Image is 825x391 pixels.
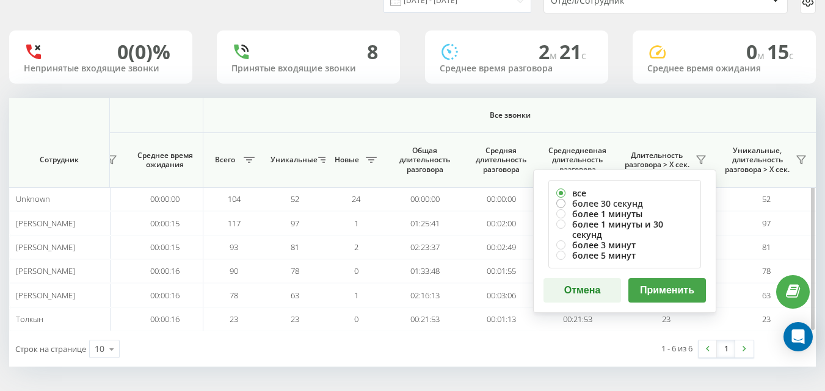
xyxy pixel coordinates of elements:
[559,38,586,65] span: 21
[661,342,692,354] div: 1 - 6 из 6
[271,155,314,165] span: Уникальные
[662,314,671,325] span: 23
[16,193,50,204] span: Unknown
[354,218,358,229] span: 1
[354,242,358,253] span: 2
[16,314,43,325] span: Толкын
[291,242,299,253] span: 81
[387,187,463,211] td: 00:00:00
[722,146,792,174] span: Уникальные, длительность разговора > Х сек.
[95,343,104,355] div: 10
[767,38,794,65] span: 15
[628,278,706,303] button: Применить
[472,146,530,174] span: Средняя длительность разговора
[762,290,771,301] span: 63
[127,187,203,211] td: 00:00:00
[127,283,203,307] td: 00:00:16
[16,290,75,301] span: [PERSON_NAME]
[463,235,539,259] td: 00:02:49
[24,63,178,74] div: Непринятые входящие звонки
[354,265,358,276] span: 0
[387,211,463,235] td: 01:25:41
[127,235,203,259] td: 00:00:15
[717,340,735,357] a: 1
[762,265,771,276] span: 78
[230,314,238,325] span: 23
[746,38,767,65] span: 0
[440,63,594,74] div: Среднее время разговора
[539,38,559,65] span: 2
[387,235,463,259] td: 02:23:37
[291,193,299,204] span: 52
[16,265,75,276] span: [PERSON_NAME]
[463,259,539,283] td: 00:01:55
[291,290,299,301] span: 63
[762,314,771,325] span: 23
[209,155,240,165] span: Всего
[550,49,559,62] span: м
[539,307,616,331] td: 00:21:53
[556,250,693,260] label: более 5 минут
[556,209,693,219] label: более 1 минуты
[647,63,801,74] div: Среднее время ожидания
[231,63,385,74] div: Принятые входящие звонки
[16,242,75,253] span: [PERSON_NAME]
[556,198,693,209] label: более 30 секунд
[352,193,360,204] span: 24
[354,314,358,325] span: 0
[228,218,241,229] span: 117
[757,49,767,62] span: м
[230,265,238,276] span: 90
[548,146,606,174] span: Среднедневная длительность разговора
[556,188,693,198] label: все
[762,218,771,229] span: 97
[20,155,99,165] span: Сотрудник
[127,307,203,331] td: 00:00:16
[136,151,194,170] span: Среднее время ожидания
[762,193,771,204] span: 52
[16,218,75,229] span: [PERSON_NAME]
[556,240,693,250] label: более 3 минут
[396,146,454,174] span: Общая длительность разговора
[127,259,203,283] td: 00:00:16
[239,110,780,120] span: Все звонки
[367,40,378,63] div: 8
[230,290,238,301] span: 78
[789,49,794,62] span: c
[762,242,771,253] span: 81
[332,155,362,165] span: Новые
[291,265,299,276] span: 78
[463,211,539,235] td: 00:02:00
[463,187,539,211] td: 00:00:00
[581,49,586,62] span: c
[783,322,813,351] div: Open Intercom Messenger
[228,193,241,204] span: 104
[230,242,238,253] span: 93
[387,283,463,307] td: 02:16:13
[543,278,621,303] button: Отмена
[127,211,203,235] td: 00:00:15
[622,151,692,170] span: Длительность разговора > Х сек.
[354,290,358,301] span: 1
[463,307,539,331] td: 00:01:13
[463,283,539,307] td: 00:03:06
[291,218,299,229] span: 97
[387,259,463,283] td: 01:33:48
[291,314,299,325] span: 23
[387,307,463,331] td: 00:21:53
[15,343,86,354] span: Строк на странице
[117,40,170,63] div: 0 (0)%
[556,219,693,240] label: более 1 минуты и 30 секунд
